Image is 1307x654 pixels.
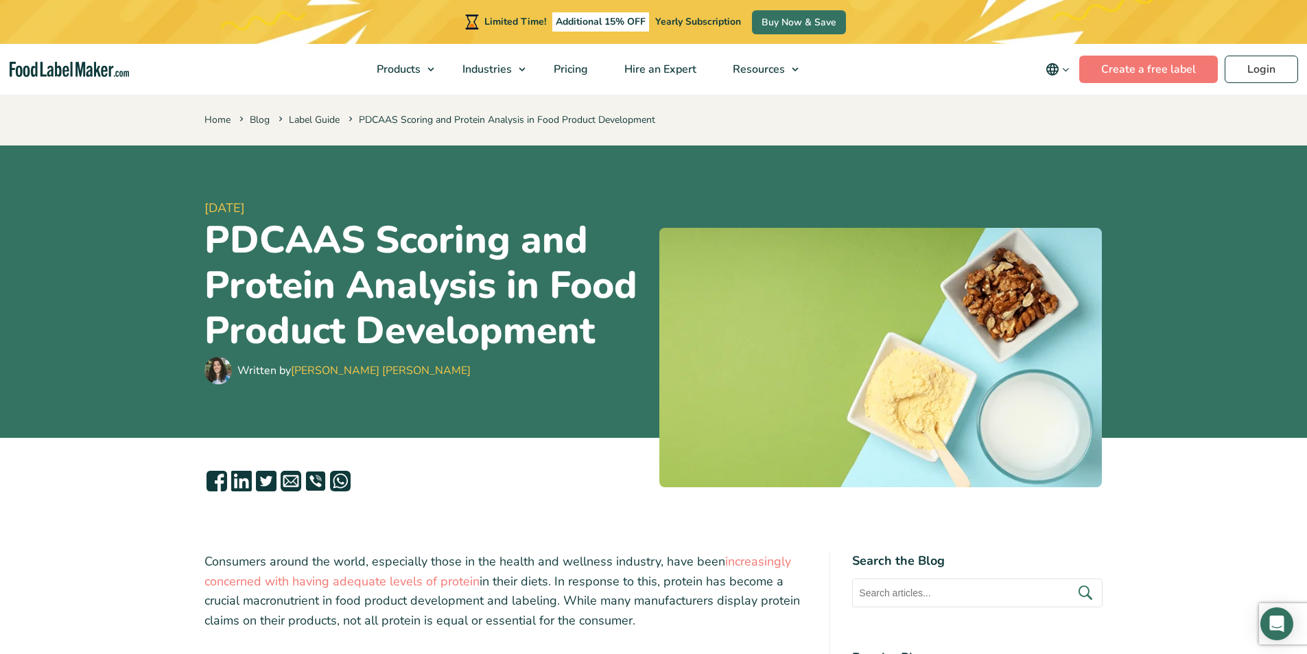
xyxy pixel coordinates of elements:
[204,553,791,589] a: increasingly concerned with having adequate levels of protein
[752,10,846,34] a: Buy Now & Save
[291,363,471,378] a: [PERSON_NAME] [PERSON_NAME]
[552,12,649,32] span: Additional 15% OFF
[204,113,231,126] a: Home
[289,113,340,126] a: Label Guide
[607,44,711,95] a: Hire an Expert
[1079,56,1218,83] a: Create a free label
[373,62,422,77] span: Products
[346,113,655,126] span: PDCAAS Scoring and Protein Analysis in Food Product Development
[1225,56,1298,83] a: Login
[729,62,786,77] span: Resources
[852,579,1103,607] input: Search articles...
[484,15,546,28] span: Limited Time!
[204,199,648,218] span: [DATE]
[536,44,603,95] a: Pricing
[359,44,441,95] a: Products
[250,113,270,126] a: Blog
[620,62,698,77] span: Hire an Expert
[445,44,532,95] a: Industries
[655,15,741,28] span: Yearly Subscription
[550,62,589,77] span: Pricing
[458,62,513,77] span: Industries
[715,44,805,95] a: Resources
[204,218,648,353] h1: PDCAAS Scoring and Protein Analysis in Food Product Development
[204,357,232,384] img: Maria Abi Hanna - Food Label Maker
[204,552,808,631] p: Consumers around the world, especially those in the health and wellness industry, have been in th...
[1260,607,1293,640] div: Open Intercom Messenger
[237,362,471,379] div: Written by
[852,552,1103,570] h4: Search the Blog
